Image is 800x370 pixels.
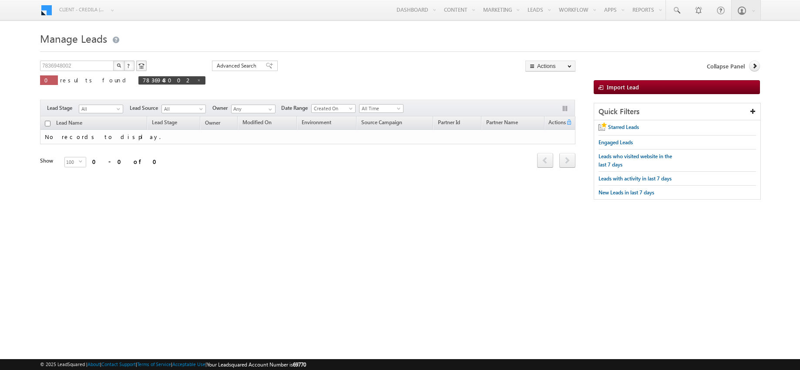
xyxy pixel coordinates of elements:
a: About [87,361,100,367]
span: All Time [360,105,401,112]
span: Collapse Panel [707,62,745,70]
a: Partner Id [434,118,464,129]
span: © 2025 LeadSquared | | | | | [40,360,306,369]
span: Engaged Leads [598,139,633,146]
a: Terms of Service [137,361,171,367]
div: Quick Filters [594,103,760,120]
span: Source Campaign [361,119,402,126]
a: next [559,154,575,168]
span: Partner Name [486,119,518,126]
span: select [79,160,86,163]
a: Show All Items [264,105,275,114]
span: 0 [44,76,54,84]
span: Lead Stage [47,104,79,112]
span: results found [60,76,129,84]
a: Environment [297,118,336,129]
span: 100 [65,157,79,167]
a: prev [537,154,553,168]
span: All [162,105,203,113]
span: Owner [205,119,220,126]
a: Partner Name [482,118,522,129]
a: All [79,105,123,113]
span: Import Lead [607,83,639,91]
a: Lead Name [52,118,87,129]
span: Created On [312,105,353,112]
a: All [161,105,206,113]
span: All [79,105,121,113]
button: Actions [525,61,575,71]
span: 69770 [293,361,306,368]
a: Acceptable Use [172,361,205,367]
span: Manage Leads [40,31,107,45]
span: 7836948002 [143,76,192,84]
button: ? [124,61,134,71]
img: Search [117,63,121,68]
span: Leads with activity in last 7 days [598,175,672,182]
input: Type to Search [231,105,276,113]
td: No records to display. [40,130,575,144]
a: All Time [359,104,403,113]
span: New Leads in last 7 days [598,189,654,196]
span: Partner Id [438,119,460,126]
div: Show [40,157,57,165]
span: Actions [545,118,566,129]
a: Source Campaign [357,118,407,129]
span: prev [537,153,553,168]
span: Lead Source [130,104,161,112]
span: Client - credila (69770) [59,5,105,14]
span: ? [127,62,131,69]
span: Modified On [242,119,272,126]
span: Environment [302,119,331,126]
a: Modified On [238,118,276,129]
span: next [559,153,575,168]
span: Advanced Search [217,62,259,70]
a: Contact Support [101,361,136,367]
span: Leads who visited website in the last 7 days [598,153,672,168]
span: Starred Leads [608,124,639,130]
span: Your Leadsquared Account Number is [207,361,306,368]
input: Check all records [45,121,50,126]
a: Created On [311,104,356,113]
a: Lead Stage [148,118,182,129]
span: Lead Stage [152,119,177,126]
span: Owner [212,104,231,112]
span: Date Range [281,104,311,112]
div: 0 - 0 of 0 [92,156,162,166]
